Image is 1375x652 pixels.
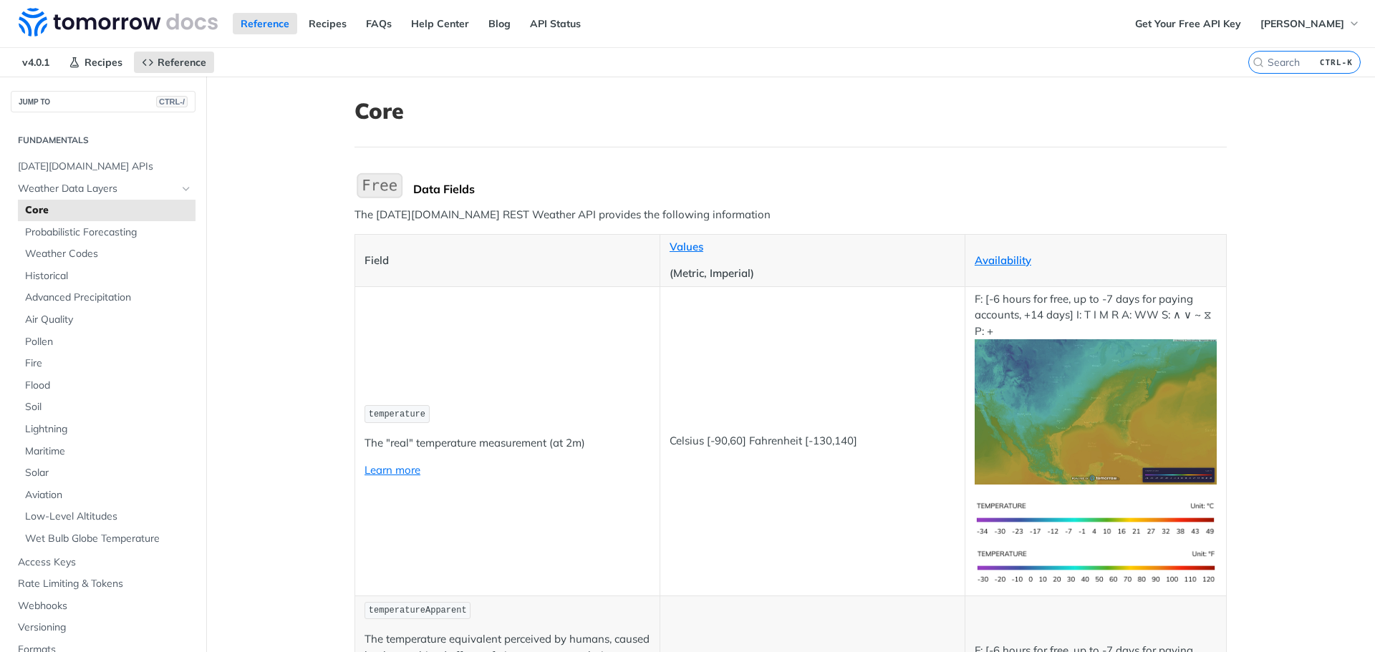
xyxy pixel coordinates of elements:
span: Historical [25,269,192,283]
a: Recipes [61,52,130,73]
h2: Fundamentals [11,134,196,147]
span: v4.0.1 [14,52,57,73]
span: temperatureApparent [369,605,467,615]
span: Access Keys [18,555,192,570]
a: Blog [481,13,518,34]
p: Celsius [-90,60] Fahrenheit [-130,140] [670,433,955,449]
a: Get Your Free API Key [1127,13,1249,34]
span: Advanced Precipitation [25,291,192,305]
h1: Core [354,98,1227,124]
a: Values [670,240,703,253]
span: Solar [25,466,192,480]
span: Expand image [975,404,1217,418]
a: [DATE][DOMAIN_NAME] APIs [11,156,196,177]
a: Learn more [365,463,420,477]
span: CTRL-/ [156,96,188,107]
a: Reference [233,13,297,34]
span: Expand image [975,559,1217,573]
span: Recipes [85,56,122,69]
span: Reference [158,56,206,69]
a: Advanced Precipitation [18,287,196,308]
p: Field [365,253,650,269]
img: Tomorrow.io Weather API Docs [19,8,218,37]
p: (Metric, Imperial) [670,266,955,282]
p: The "real" temperature measurement (at 2m) [365,435,650,452]
button: Hide subpages for Weather Data Layers [180,183,192,195]
a: FAQs [358,13,400,34]
a: Low-Level Altitudes [18,506,196,527]
a: Weather Data LayersHide subpages for Weather Data Layers [11,178,196,200]
a: Fire [18,353,196,374]
span: Lightning [25,422,192,437]
a: Soil [18,396,196,418]
a: Aviation [18,485,196,506]
a: Solar [18,462,196,484]
a: Pollen [18,331,196,353]
span: Air Quality [25,313,192,327]
span: temperature [369,409,425,419]
span: Soil [25,400,192,414]
span: Fire [25,356,192,371]
span: Expand image [975,511,1217,525]
span: Versioning [18,621,192,635]
a: Wet Bulb Globe Temperature [18,528,196,550]
p: The [DATE][DOMAIN_NAME] REST Weather API provides the following information [354,207,1227,223]
span: Wet Bulb Globe Temperature [25,532,192,546]
span: [PERSON_NAME] [1260,17,1344,30]
a: Air Quality [18,309,196,331]
a: Flood [18,375,196,396]
a: Weather Codes [18,243,196,265]
button: JUMP TOCTRL-/ [11,91,196,112]
span: Flood [25,379,192,393]
a: Reference [134,52,214,73]
a: Lightning [18,419,196,440]
a: Core [18,200,196,221]
a: Probabilistic Forecasting [18,222,196,243]
span: Low-Level Altitudes [25,510,192,524]
a: Access Keys [11,552,196,573]
span: Core [25,203,192,218]
svg: Search [1253,57,1264,68]
span: Webhooks [18,599,192,613]
span: Weather Codes [25,247,192,261]
span: Probabilistic Forecasting [25,225,192,240]
span: Maritime [25,444,192,459]
a: Maritime [18,441,196,462]
span: Pollen [25,335,192,349]
a: Availability [975,253,1031,267]
a: API Status [522,13,589,34]
a: Rate Limiting & Tokens [11,573,196,595]
span: Aviation [25,488,192,502]
a: Recipes [301,13,354,34]
a: Versioning [11,617,196,638]
a: Help Center [403,13,477,34]
a: Webhooks [11,595,196,617]
a: Historical [18,266,196,287]
span: Weather Data Layers [18,182,177,196]
kbd: CTRL-K [1316,55,1356,69]
span: [DATE][DOMAIN_NAME] APIs [18,160,192,174]
span: Rate Limiting & Tokens [18,577,192,591]
div: Data Fields [413,182,1227,196]
button: [PERSON_NAME] [1253,13,1368,34]
p: F: [-6 hours for free, up to -7 days for paying accounts, +14 days] I: T I M R A: WW S: ∧ ∨ ~ ⧖ P: + [975,291,1217,485]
